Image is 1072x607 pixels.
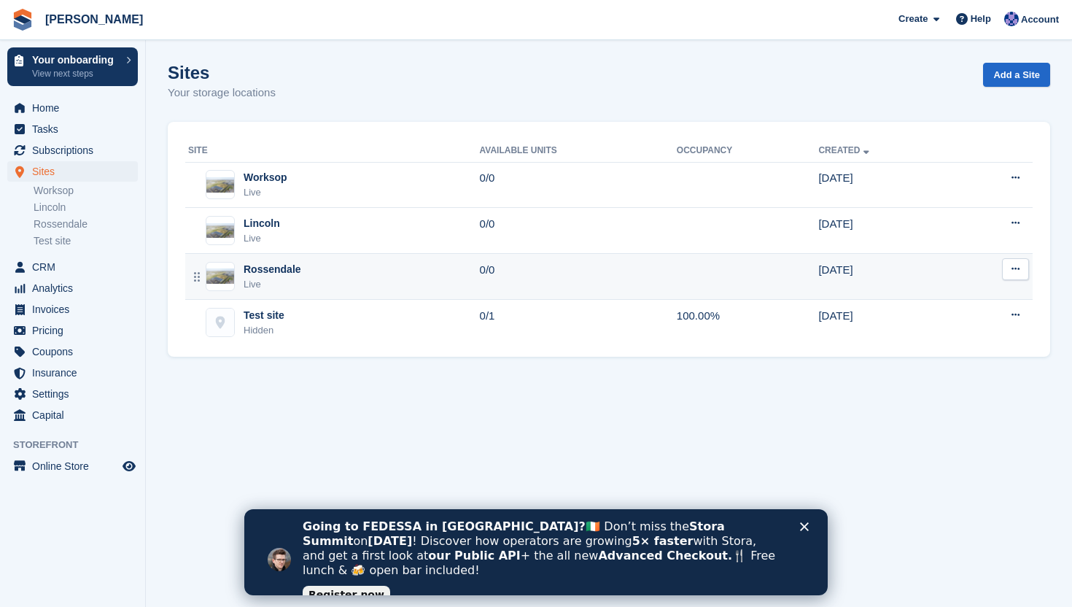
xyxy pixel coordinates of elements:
a: Worksop [34,184,138,198]
p: View next steps [32,67,119,80]
td: [DATE] [818,162,954,208]
span: Tasks [32,119,120,139]
span: Insurance [32,363,120,383]
div: Live [244,231,280,246]
div: Lincoln [244,216,280,231]
a: menu [7,299,138,320]
span: Capital [32,405,120,425]
td: 0/0 [480,162,677,208]
a: Rossendale [34,217,138,231]
a: menu [7,257,138,277]
a: menu [7,140,138,161]
p: Your storage locations [168,85,276,101]
td: [DATE] [818,208,954,254]
span: Pricing [32,320,120,341]
a: Add a Site [983,63,1050,87]
h1: Sites [168,63,276,82]
th: Site [185,139,480,163]
a: menu [7,456,138,476]
img: Image of Rossendale site [206,268,234,284]
a: Lincoln [34,201,138,214]
img: Image of Lincoln site [206,223,234,239]
span: Coupons [32,341,120,362]
a: menu [7,98,138,118]
span: Online Store [32,456,120,476]
a: menu [7,341,138,362]
a: Preview store [120,457,138,475]
a: menu [7,405,138,425]
span: CRM [32,257,120,277]
a: Your onboarding View next steps [7,47,138,86]
a: Created [818,145,871,155]
div: Live [244,277,301,292]
img: Joel Isaksson [1004,12,1019,26]
img: Test site site image placeholder [206,309,234,336]
a: [PERSON_NAME] [39,7,149,31]
span: Settings [32,384,120,404]
a: menu [7,384,138,404]
th: Occupancy [677,139,819,163]
td: 100.00% [677,300,819,345]
a: Register now [58,77,146,94]
img: Image of Worksop site [206,177,234,193]
div: Worksop [244,170,287,185]
div: Live [244,185,287,200]
td: 0/1 [480,300,677,345]
td: 0/0 [480,254,677,300]
a: Test site [34,234,138,248]
a: menu [7,320,138,341]
span: Storefront [13,438,145,452]
th: Available Units [480,139,677,163]
div: Rossendale [244,262,301,277]
a: menu [7,161,138,182]
iframe: Intercom live chat banner [244,509,828,595]
td: [DATE] [818,254,954,300]
span: Create [898,12,928,26]
span: Help [971,12,991,26]
span: Analytics [32,278,120,298]
div: Test site [244,308,284,323]
a: menu [7,363,138,383]
span: Home [32,98,120,118]
td: [DATE] [818,300,954,345]
div: Hidden [244,323,284,338]
span: Sites [32,161,120,182]
a: menu [7,119,138,139]
img: stora-icon-8386f47178a22dfd0bd8f6a31ec36ba5ce8667c1dd55bd0f319d3a0aa187defe.svg [12,9,34,31]
div: Stäng [556,13,570,22]
p: Your onboarding [32,55,119,65]
span: Account [1021,12,1059,27]
a: menu [7,278,138,298]
td: 0/0 [480,208,677,254]
span: Invoices [32,299,120,320]
span: Subscriptions [32,140,120,161]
